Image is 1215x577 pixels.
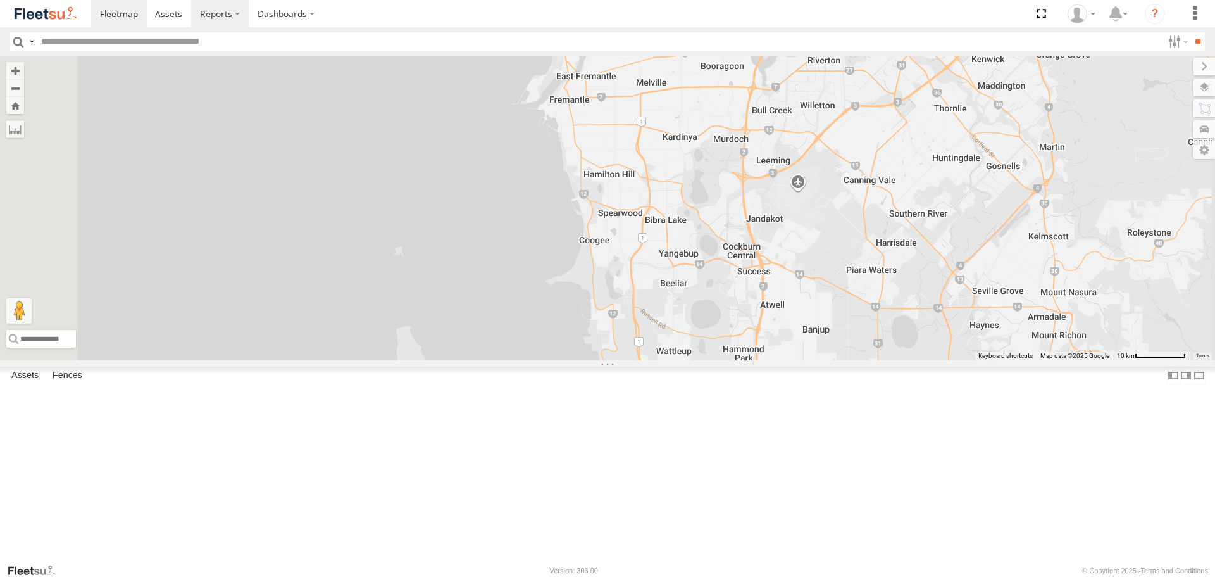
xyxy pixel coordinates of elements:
[1113,352,1190,360] button: Map Scale: 10 km per 77 pixels
[1040,352,1109,359] span: Map data ©2025 Google
[1063,4,1100,23] div: Wayne Betts
[1141,567,1208,574] a: Terms and Conditions
[5,367,45,385] label: Assets
[1193,141,1215,159] label: Map Settings
[1082,567,1208,574] div: © Copyright 2025 -
[1193,367,1206,385] label: Hide Summary Table
[1180,367,1192,385] label: Dock Summary Table to the Right
[13,5,78,22] img: fleetsu-logo-horizontal.svg
[46,367,89,385] label: Fences
[1167,367,1180,385] label: Dock Summary Table to the Left
[978,352,1033,360] button: Keyboard shortcuts
[1145,4,1165,24] i: ?
[1163,32,1190,51] label: Search Filter Options
[6,62,24,79] button: Zoom in
[6,79,24,97] button: Zoom out
[7,564,65,577] a: Visit our Website
[1117,352,1135,359] span: 10 km
[550,567,598,574] div: Version: 306.00
[1196,353,1209,358] a: Terms (opens in new tab)
[6,120,24,138] label: Measure
[27,32,37,51] label: Search Query
[6,97,24,114] button: Zoom Home
[6,298,32,324] button: Drag Pegman onto the map to open Street View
